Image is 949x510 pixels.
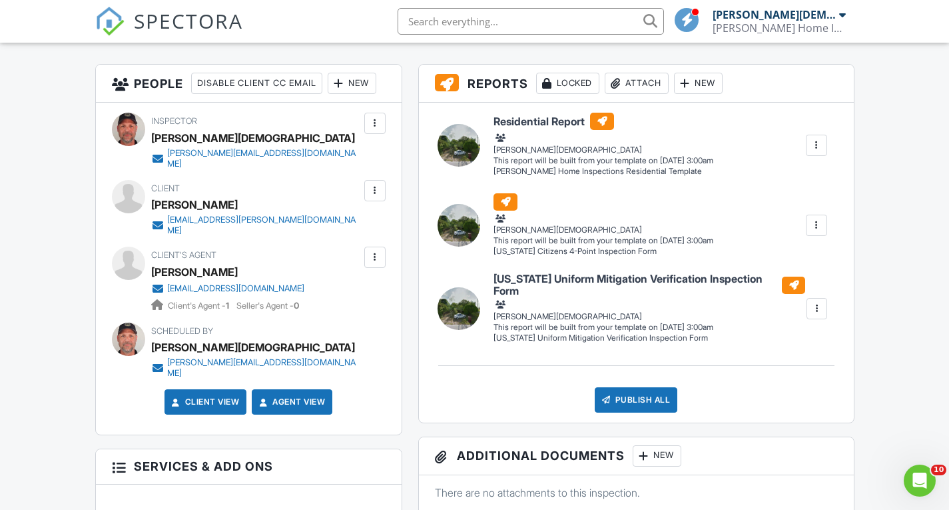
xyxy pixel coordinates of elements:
[493,273,805,297] h6: [US_STATE] Uniform Mitigation Verification Inspection Form
[134,7,243,35] span: SPECTORA
[256,395,325,409] a: Agent View
[493,298,805,322] div: [PERSON_NAME][DEMOGRAPHIC_DATA]
[328,73,376,94] div: New
[95,7,125,36] img: The Best Home Inspection Software - Spectora
[167,283,304,294] div: [EMAIL_ADDRESS][DOMAIN_NAME]
[493,246,713,257] div: [US_STATE] Citizens 4-Point Inspection Form
[294,301,299,311] strong: 0
[931,465,946,475] span: 10
[419,437,854,475] h3: Additional Documents
[398,8,664,35] input: Search everything...
[151,357,361,379] a: [PERSON_NAME][EMAIL_ADDRESS][DOMAIN_NAME]
[536,73,599,94] div: Locked
[904,465,936,497] iframe: Intercom live chat
[493,235,713,246] div: This report will be built from your template on [DATE] 3:00am
[96,449,402,484] h3: Services & Add ons
[151,282,304,295] a: [EMAIL_ADDRESS][DOMAIN_NAME]
[96,65,402,103] h3: People
[419,65,854,103] h3: Reports
[713,8,836,21] div: [PERSON_NAME][DEMOGRAPHIC_DATA]
[493,322,805,333] div: This report will be built from your template on [DATE] 3:00am
[493,211,713,235] div: [PERSON_NAME][DEMOGRAPHIC_DATA]
[493,166,713,177] div: [PERSON_NAME] Home Inspections Residential Template
[493,155,713,166] div: This report will be built from your template on [DATE] 3:00am
[167,357,361,379] div: [PERSON_NAME][EMAIL_ADDRESS][DOMAIN_NAME]
[493,131,713,155] div: [PERSON_NAME][DEMOGRAPHIC_DATA]
[169,395,240,409] a: Client View
[151,183,180,193] span: Client
[151,262,238,282] a: [PERSON_NAME]
[226,301,229,311] strong: 1
[595,387,678,413] div: Publish All
[191,73,322,94] div: Disable Client CC Email
[151,250,216,260] span: Client's Agent
[167,215,361,236] div: [EMAIL_ADDRESS][PERSON_NAME][DOMAIN_NAME]
[151,128,355,148] div: [PERSON_NAME][DEMOGRAPHIC_DATA]
[435,485,838,500] p: There are no attachments to this inspection.
[605,73,669,94] div: Attach
[151,337,355,357] div: [PERSON_NAME][DEMOGRAPHIC_DATA]
[151,215,361,236] a: [EMAIL_ADDRESS][PERSON_NAME][DOMAIN_NAME]
[493,113,713,130] h6: Residential Report
[633,445,681,467] div: New
[151,195,238,215] div: [PERSON_NAME]
[713,21,846,35] div: Mizell Home Inspection LLC
[95,18,243,46] a: SPECTORA
[151,326,213,336] span: Scheduled By
[674,73,723,94] div: New
[151,148,361,169] a: [PERSON_NAME][EMAIL_ADDRESS][DOMAIN_NAME]
[151,116,197,126] span: Inspector
[493,333,805,344] div: [US_STATE] Uniform Mitigation Verification Inspection Form
[236,301,299,311] span: Seller's Agent -
[168,301,231,311] span: Client's Agent -
[167,148,361,169] div: [PERSON_NAME][EMAIL_ADDRESS][DOMAIN_NAME]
